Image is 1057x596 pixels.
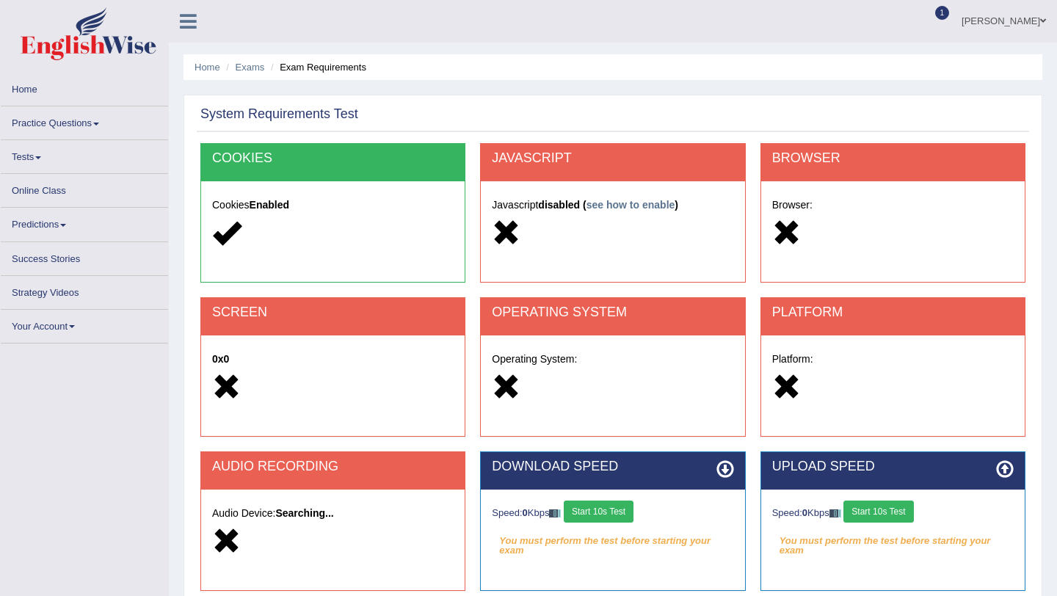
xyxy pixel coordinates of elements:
button: Start 10s Test [843,501,913,523]
strong: 0 [523,507,528,518]
a: see how to enable [586,199,675,211]
h2: PLATFORM [772,305,1014,320]
a: Online Class [1,174,168,203]
h5: Operating System: [492,354,733,365]
h2: JAVASCRIPT [492,151,733,166]
button: Start 10s Test [564,501,633,523]
h5: Javascript [492,200,733,211]
a: Predictions [1,208,168,236]
a: Success Stories [1,242,168,271]
h2: AUDIO RECORDING [212,459,454,474]
h2: System Requirements Test [200,107,358,122]
a: Practice Questions [1,106,168,135]
h2: COOKIES [212,151,454,166]
h2: BROWSER [772,151,1014,166]
a: Tests [1,140,168,169]
h2: SCREEN [212,305,454,320]
strong: Searching... [275,507,333,519]
a: Home [1,73,168,101]
img: ajax-loader-fb-connection.gif [829,509,841,517]
li: Exam Requirements [267,60,366,74]
h5: Cookies [212,200,454,211]
h2: UPLOAD SPEED [772,459,1014,474]
strong: Enabled [250,199,289,211]
a: Exams [236,62,265,73]
span: 1 [935,6,950,20]
a: Your Account [1,310,168,338]
em: You must perform the test before starting your exam [772,530,1014,552]
div: Speed: Kbps [492,501,733,526]
div: Speed: Kbps [772,501,1014,526]
strong: 0x0 [212,353,229,365]
h5: Browser: [772,200,1014,211]
img: ajax-loader-fb-connection.gif [549,509,561,517]
h5: Audio Device: [212,508,454,519]
strong: disabled ( ) [538,199,678,211]
a: Home [195,62,220,73]
h2: DOWNLOAD SPEED [492,459,733,474]
a: Strategy Videos [1,276,168,305]
em: You must perform the test before starting your exam [492,530,733,552]
strong: 0 [802,507,807,518]
h5: Platform: [772,354,1014,365]
h2: OPERATING SYSTEM [492,305,733,320]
